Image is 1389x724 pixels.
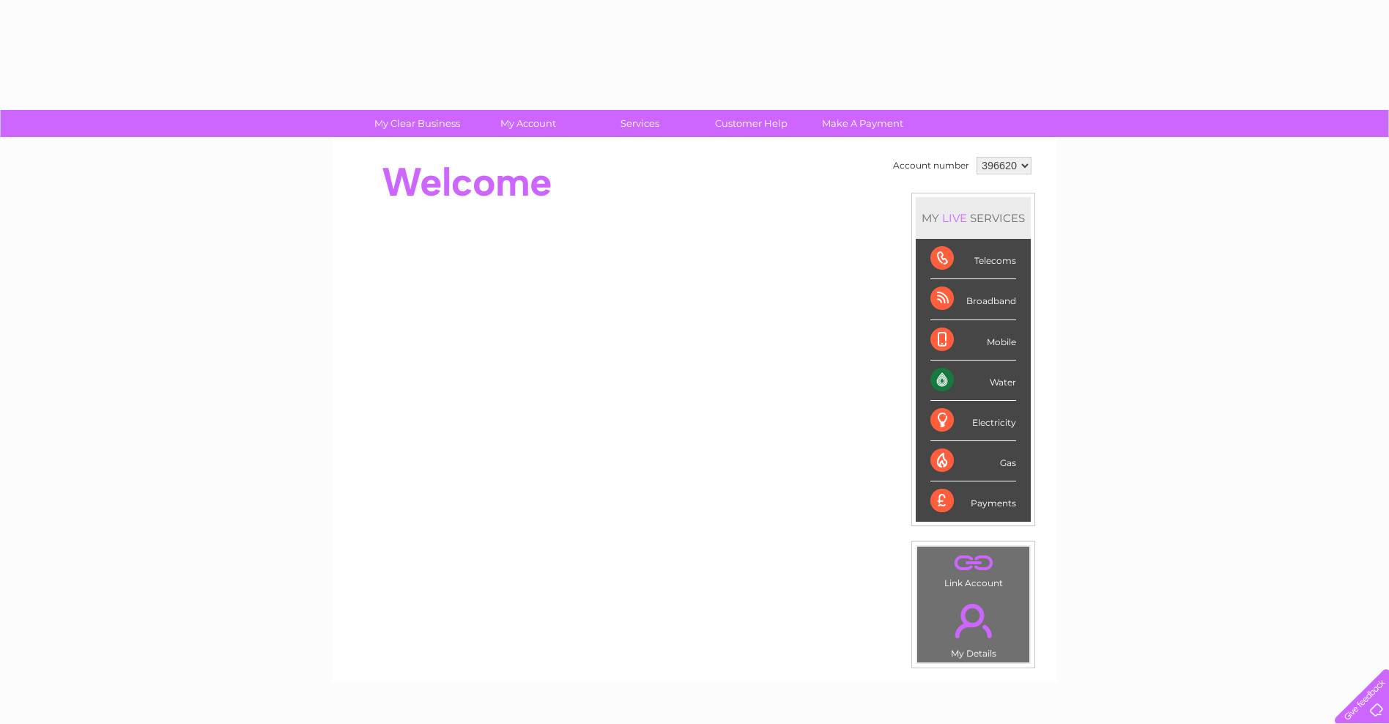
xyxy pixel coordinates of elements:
div: Payments [930,481,1016,521]
div: Telecoms [930,239,1016,279]
div: Water [930,361,1016,401]
div: Gas [930,441,1016,481]
a: Make A Payment [802,110,923,137]
div: LIVE [939,211,970,225]
div: Electricity [930,401,1016,441]
a: . [921,595,1026,646]
div: Broadband [930,279,1016,319]
a: My Account [468,110,589,137]
a: Customer Help [691,110,812,137]
div: MY SERVICES [916,197,1031,239]
a: . [921,550,1026,576]
td: My Details [916,591,1030,663]
a: Services [579,110,700,137]
td: Account number [889,153,973,178]
td: Link Account [916,546,1030,592]
div: Mobile [930,320,1016,361]
a: My Clear Business [357,110,478,137]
